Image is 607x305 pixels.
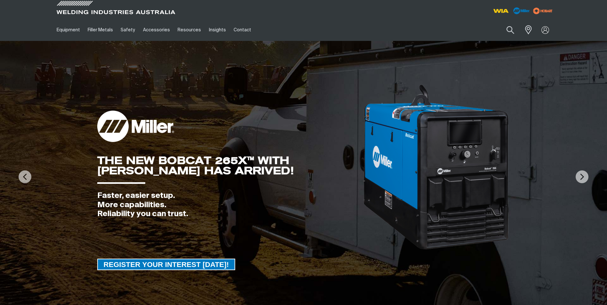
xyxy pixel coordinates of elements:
[19,170,31,183] img: PrevArrow
[230,19,255,41] a: Contact
[98,259,235,270] span: REGISTER YOUR INTEREST [DATE]!
[84,19,117,41] a: Filler Metals
[53,19,84,41] a: Equipment
[576,170,588,183] img: NextArrow
[53,19,429,41] nav: Main
[97,191,363,219] div: Faster, easier setup. More capabilities. Reliability you can trust.
[174,19,205,41] a: Resources
[205,19,229,41] a: Insights
[97,155,363,176] div: THE NEW BOBCAT 265X™ WITH [PERSON_NAME] HAS ARRIVED!
[531,6,555,16] img: miller
[139,19,174,41] a: Accessories
[117,19,139,41] a: Safety
[499,22,521,37] button: Search products
[97,259,236,270] a: REGISTER YOUR INTEREST TODAY!
[491,22,521,37] input: Product name or item number...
